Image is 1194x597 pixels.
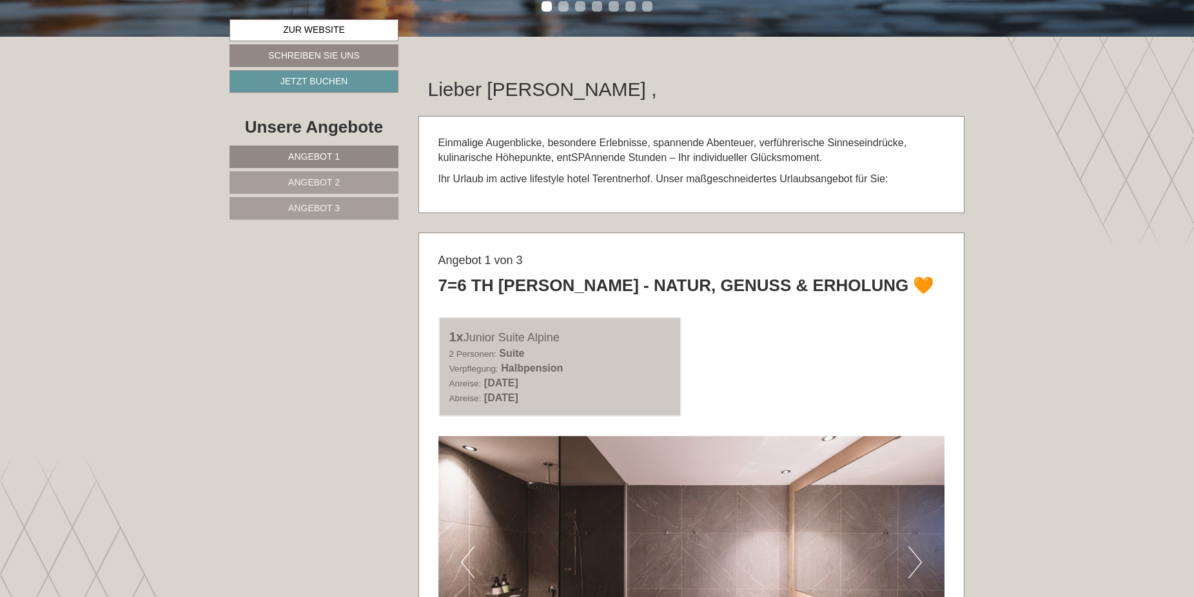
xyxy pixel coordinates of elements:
span: Angebot 2 [288,177,340,187]
small: Verpflegung: [449,364,498,374]
div: Unsere Angebote [230,115,398,139]
p: Ihr Urlaub im active lifestyle hotel Terentnerhof. Unser maßgeschneidertes Urlaubsangebot für Sie: [438,172,945,187]
span: Angebot 1 von 3 [438,254,523,267]
small: Anreise: [449,379,482,388]
b: [DATE] [484,377,518,388]
b: Suite [499,348,524,359]
div: 7=6 TH [PERSON_NAME] - Natur, Genuss & Erholung 🧡 [438,274,934,298]
b: [DATE] [484,392,518,403]
span: Angebot 1 [288,151,340,162]
div: Junior Suite Alpine [449,328,671,346]
span: Angebot 3 [288,203,340,213]
a: Jetzt buchen [230,70,398,93]
button: Previous [461,546,475,578]
small: Abreise: [449,393,482,403]
b: 1x [449,330,464,344]
a: Schreiben Sie uns [230,44,398,67]
button: Next [908,546,922,578]
a: Zur Website [230,19,398,41]
b: Halbpension [501,363,563,374]
small: 2 Personen: [449,349,496,359]
h1: Lieber [PERSON_NAME] , [428,79,657,100]
p: Einmalige Augenblicke, besondere Erlebnisse, spannende Abenteuer, verführerische Sinneseindrücke,... [438,136,945,166]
